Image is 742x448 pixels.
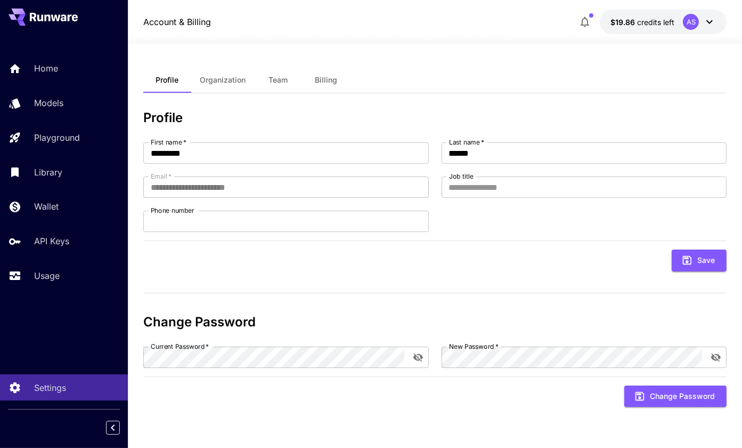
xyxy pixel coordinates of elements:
[143,15,211,28] nav: breadcrumb
[143,110,727,125] h3: Profile
[200,75,246,85] span: Organization
[151,138,186,147] label: First name
[610,17,674,28] div: $19.8632
[600,10,727,34] button: $19.8632AS
[683,14,699,30] div: AS
[34,131,80,144] p: Playground
[34,381,66,394] p: Settings
[315,75,337,85] span: Billing
[706,348,725,367] button: toggle password visibility
[151,206,194,215] label: Phone number
[637,18,674,27] span: credits left
[34,269,60,282] p: Usage
[449,138,484,147] label: Last name
[143,15,211,28] a: Account & Billing
[106,421,120,435] button: Collapse sidebar
[610,18,637,27] span: $19.86
[34,200,59,213] p: Wallet
[151,342,209,351] label: Current Password
[151,172,172,181] label: Email
[156,75,178,85] span: Profile
[34,97,63,109] p: Models
[268,75,288,85] span: Team
[624,386,727,407] button: Change Password
[449,172,474,181] label: Job title
[114,418,128,437] div: Collapse sidebar
[409,348,428,367] button: toggle password visibility
[672,250,727,271] button: Save
[449,342,499,351] label: New Password
[34,235,69,247] p: API Keys
[34,166,62,179] p: Library
[34,62,58,75] p: Home
[143,315,727,330] h3: Change Password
